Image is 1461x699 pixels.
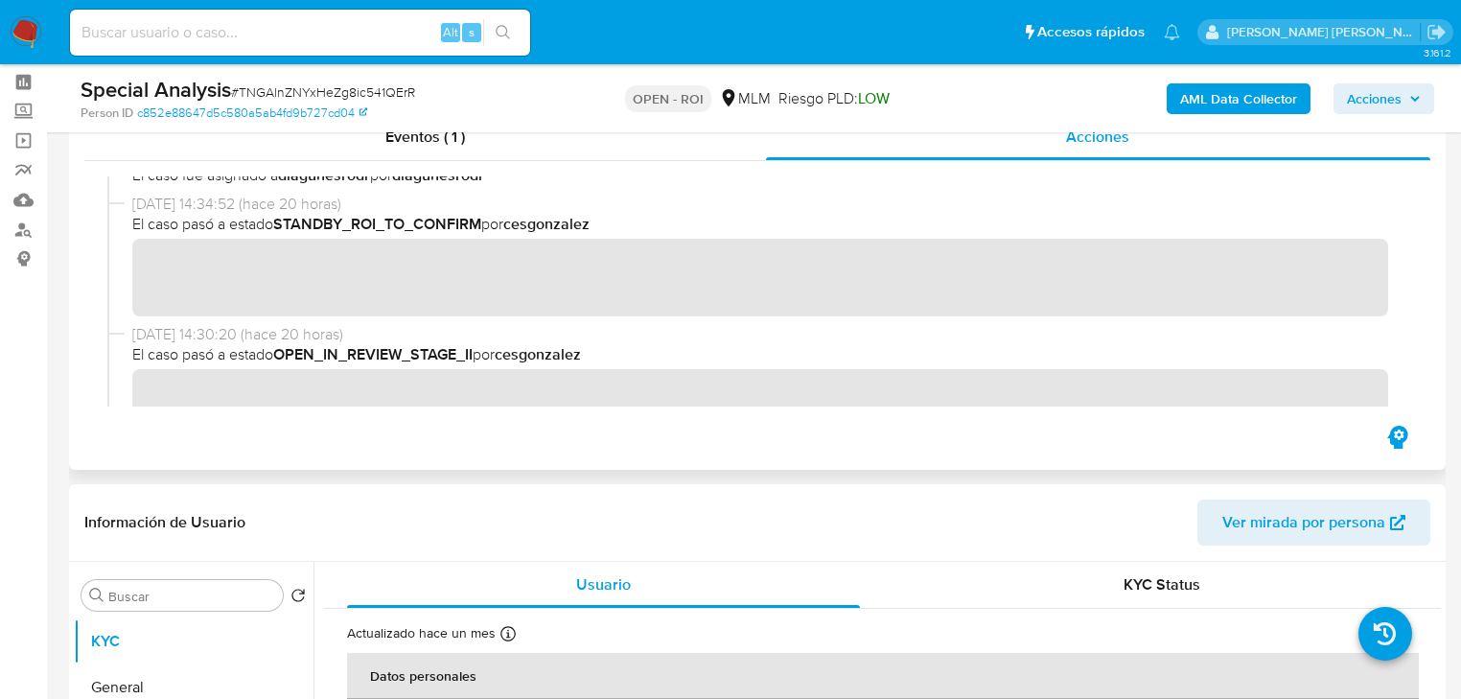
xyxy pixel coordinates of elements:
a: Notificaciones [1164,24,1180,40]
span: # TNGAlnZNYxHeZg8ic541QErR [231,82,415,102]
a: c852e88647d5c580a5ab4fd9b727cd04 [137,105,367,122]
span: 3.161.2 [1424,45,1451,60]
p: michelleangelica.rodriguez@mercadolibre.com.mx [1227,23,1421,41]
p: OPEN - ROI [625,85,711,112]
span: Usuario [576,573,631,595]
div: MLM [719,88,771,109]
button: search-icon [483,19,522,46]
span: KYC Status [1124,573,1200,595]
input: Buscar usuario o caso... [70,20,530,45]
span: Acciones [1347,83,1402,114]
b: AML Data Collector [1180,83,1297,114]
span: LOW [858,87,890,109]
button: Volver al orden por defecto [290,588,306,609]
span: s [469,23,475,41]
span: Riesgo PLD: [778,88,890,109]
b: Special Analysis [81,74,231,105]
button: Ver mirada por persona [1197,500,1430,546]
span: Alt [443,23,458,41]
span: Acciones [1066,126,1129,148]
span: Eventos ( 1 ) [385,126,465,148]
button: KYC [74,618,313,664]
a: Salir [1426,22,1447,42]
h1: Información de Usuario [84,513,245,532]
input: Buscar [108,588,275,605]
button: AML Data Collector [1167,83,1310,114]
button: Buscar [89,588,104,603]
span: Accesos rápidos [1037,22,1145,42]
th: Datos personales [347,653,1419,699]
b: Person ID [81,105,133,122]
span: Ver mirada por persona [1222,500,1385,546]
p: Actualizado hace un mes [347,624,496,642]
button: Acciones [1333,83,1434,114]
